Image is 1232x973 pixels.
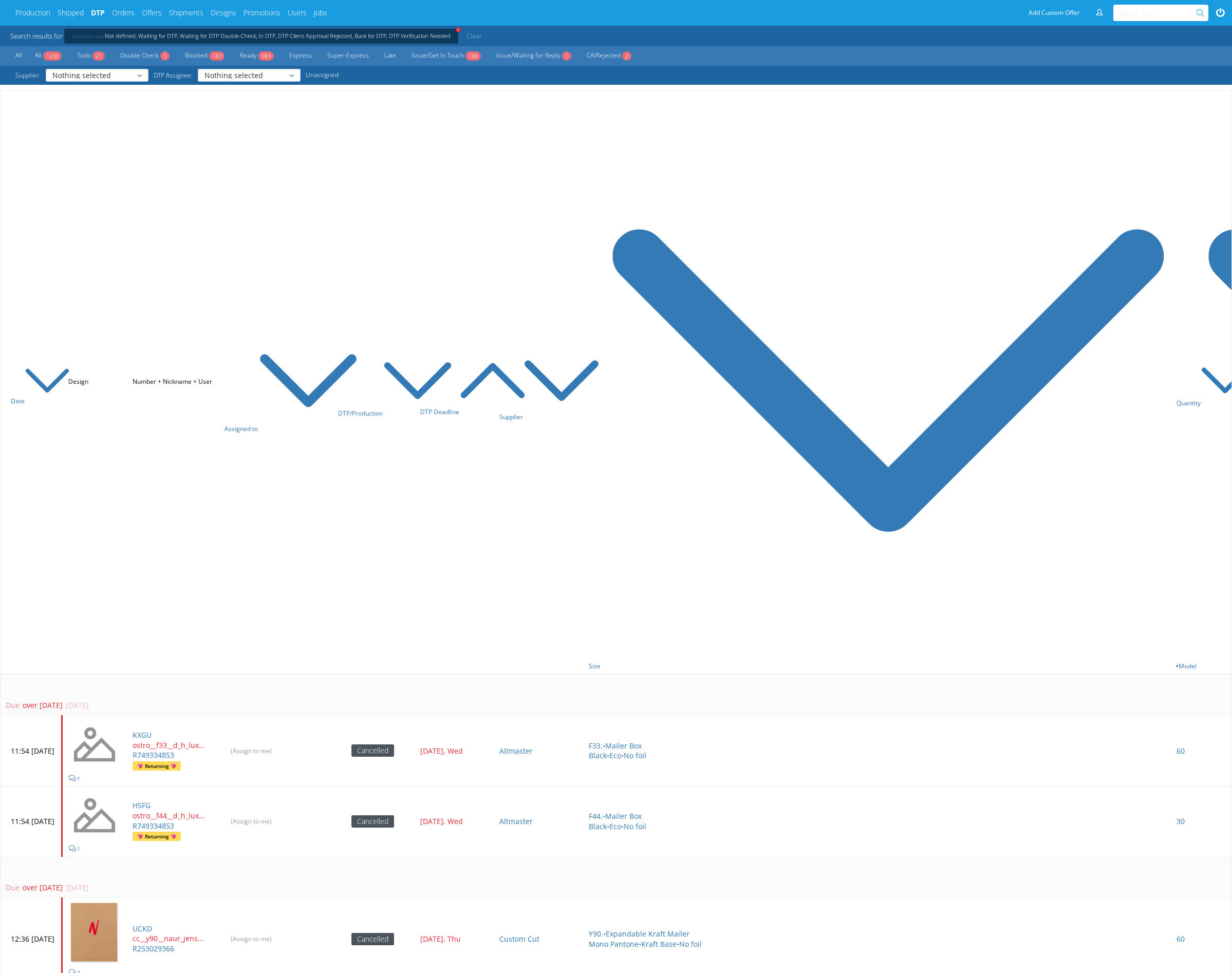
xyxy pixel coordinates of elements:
a: Jobs [314,8,327,18]
a: 1 [69,773,80,783]
a: Designs [211,8,236,18]
a: Blocked187 [180,49,230,63]
a: HSFG [133,800,151,810]
input: Search for... [1119,5,1198,21]
a: R749334853 [133,750,174,760]
th: Design [62,90,127,674]
a: CA/Rejected2 [582,49,637,63]
a: No foil [624,821,646,831]
a: F44. [589,811,603,821]
p: 11:54 [DATE] [11,816,54,827]
a: Promotions [244,8,281,18]
a: KXGU [133,730,152,740]
a: No foil [679,939,702,949]
p: ostro__f44__d_h_luxury__HSFG [133,811,204,821]
a: Custom Cut [499,934,539,944]
a: Shipped [58,8,84,18]
a: ostro__f33__d_h_luxury__KXGU [133,740,212,751]
a: Shipments [169,8,203,18]
td: • • • [583,786,1170,856]
span: 3 [160,51,170,61]
a: UCKD [133,924,152,933]
a: Black [589,751,607,760]
a: Returning [133,832,181,841]
a: DTP/Production [338,409,453,418]
a: Express [284,49,317,63]
a: Returning [133,761,181,771]
a: Date [11,397,70,405]
a: Altmaster [499,816,533,826]
a: Super-Express [322,49,374,63]
th: • • Print [583,90,1170,674]
span: Supplier: [10,69,46,82]
div: Cancelled [351,815,394,828]
a: All1238 [30,49,67,63]
a: Eco [609,821,621,831]
p: 12:36 [DATE] [11,934,54,944]
input: (Assign to me) [225,743,278,758]
div: [DATE] [63,883,89,893]
a: DTP [91,8,105,18]
a: 30 [1177,816,1185,826]
div: over [DATE] [20,700,63,710]
a: +Production state:Not defined, Waiting for DTP, Waiting for DTP Double Check, In DTP, DTP Client ... [72,34,451,39]
a: Expandable Kraft Mailer [606,929,689,939]
a: 60 [1177,934,1185,944]
input: (Assign to me) [225,814,278,829]
span: Production state: [72,33,105,39]
a: Orders [112,8,135,18]
a: cc__y90__naur_jensen__UCKD [133,933,212,944]
a: [DATE], Thu [420,934,487,944]
div: Due [6,700,20,710]
a: Altmaster [499,746,533,756]
span: 1238 [43,51,62,61]
a: 60 [1177,746,1185,756]
a: DTP Deadline [420,407,526,416]
a: Issue/Get In Touch186 [406,49,486,63]
button: Nothing selected [198,69,301,82]
a: R749334853 [133,821,174,831]
a: Assigned to [225,424,359,433]
a: Cancelled [351,745,394,755]
a: Production [15,8,50,18]
a: No foil [624,751,646,760]
a: 1 [69,843,80,853]
a: Y90. [589,929,603,939]
span: + [455,26,461,32]
span: Returning [136,761,178,771]
p: 11:54 [DATE] [11,746,54,756]
span: Nothing selected [204,72,287,79]
a: Todo21 [72,49,110,63]
div: [DATE] [63,700,89,710]
div: Due [6,883,20,893]
a: Double Check3 [115,49,175,63]
span: 187 [209,51,225,61]
a: Late [379,49,401,63]
span: 983 [258,51,274,61]
button: Nothing selected [46,69,148,82]
a: [DATE], Wed [420,746,487,756]
a: Mailer Box [605,811,642,821]
a: Add Custom Offer [1023,5,1086,21]
a: Unassigned [301,69,344,82]
a: Cancelled [351,934,394,944]
input: (Assign to me) [225,931,278,946]
div: over [DATE] [20,883,63,893]
span: 2 [622,51,631,61]
div: Cancelled [351,933,394,945]
span: 1 [77,845,80,852]
a: Mailer Box [605,741,642,751]
img: no_design.png [69,790,120,841]
td: • • • [583,716,1170,786]
span: 1 [562,51,571,61]
p: cc__y90__naur_jensen__UCKD [133,933,204,944]
a: Issue/Waiting for Reply1 [491,49,576,63]
a: Cancelled [351,816,394,826]
a: Kraft Base [641,939,677,949]
span: Nothing selected [52,72,135,79]
a: ostro__f44__d_h_luxury__HSFG [133,811,212,821]
img: no_design.png [69,719,120,770]
div: Cancelled [351,744,394,757]
a: R253029366 [133,944,174,953]
th: Number + Nickname + User [126,90,218,674]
